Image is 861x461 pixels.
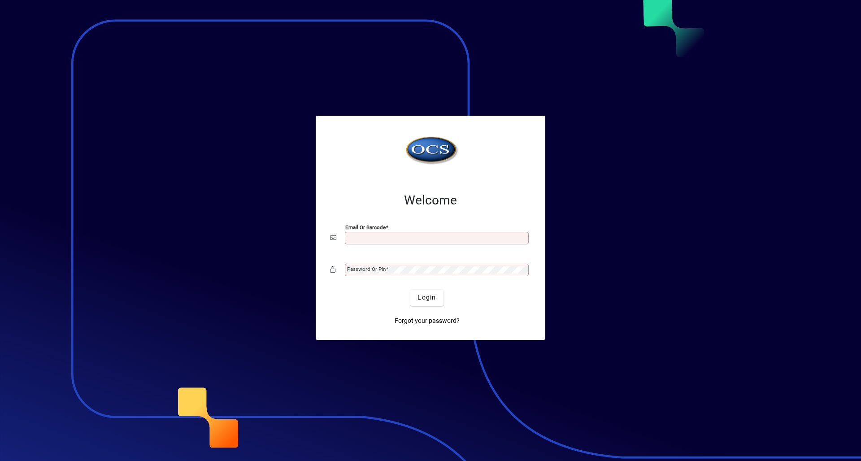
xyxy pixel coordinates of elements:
[330,193,531,208] h2: Welcome
[345,224,386,230] mat-label: Email or Barcode
[347,266,386,272] mat-label: Password or Pin
[410,290,443,306] button: Login
[417,293,436,302] span: Login
[395,316,460,326] span: Forgot your password?
[391,313,463,329] a: Forgot your password?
